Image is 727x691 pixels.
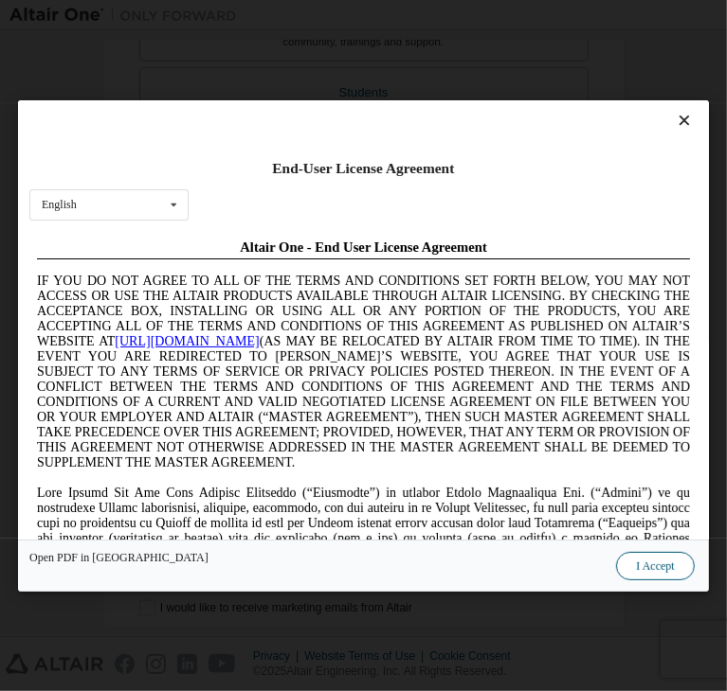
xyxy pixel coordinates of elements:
[617,552,695,580] button: I Accept
[29,552,209,563] a: Open PDF in [GEOGRAPHIC_DATA]
[85,102,229,116] a: [URL][DOMAIN_NAME]
[210,8,458,23] span: Altair One - End User License Agreement
[8,254,661,450] span: Lore Ipsumd Sit Ame Cons Adipisc Elitseddo (“Eiusmodte”) in utlabor Etdolo Magnaaliqua Eni. (“Adm...
[29,159,698,178] div: End-User License Agreement
[42,199,77,210] div: English
[8,42,661,238] span: IF YOU DO NOT AGREE TO ALL OF THE TERMS AND CONDITIONS SET FORTH BELOW, YOU MAY NOT ACCESS OR USE...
